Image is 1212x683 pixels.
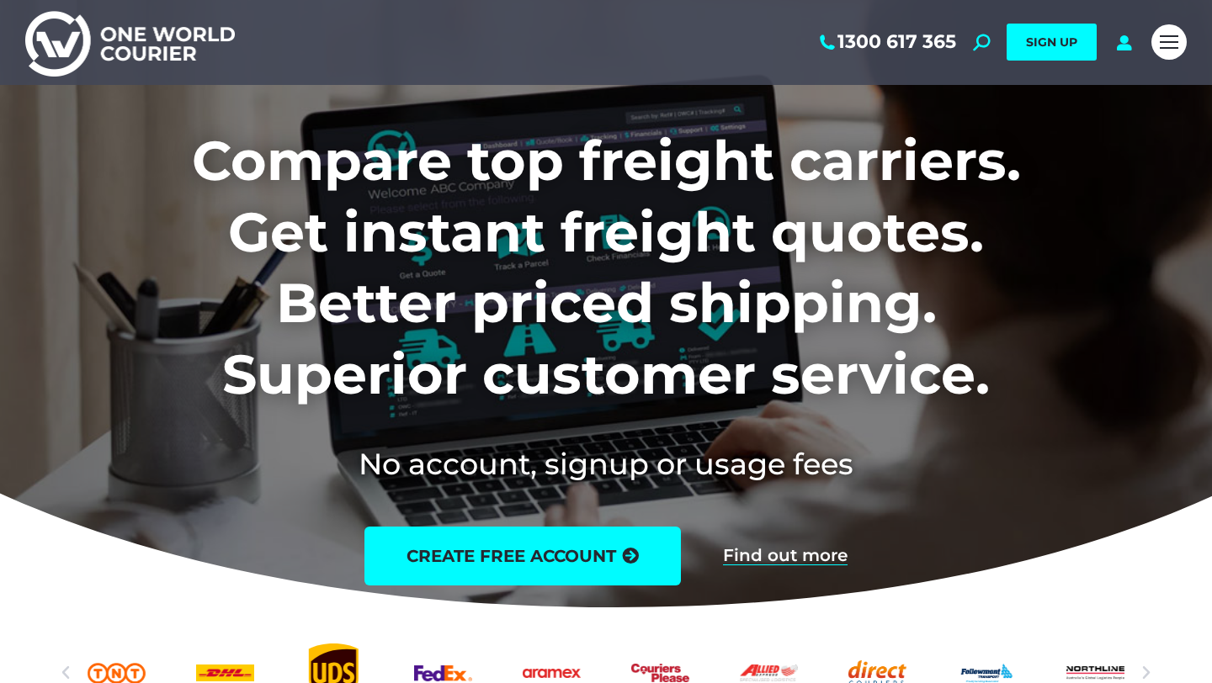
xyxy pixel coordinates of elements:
a: SIGN UP [1007,24,1097,61]
span: SIGN UP [1026,34,1077,50]
h2: No account, signup or usage fees [81,443,1132,484]
h1: Compare top freight carriers. Get instant freight quotes. Better priced shipping. Superior custom... [81,125,1132,410]
a: Mobile menu icon [1151,24,1187,60]
img: One World Courier [25,8,235,77]
a: create free account [364,527,681,585]
a: 1300 617 365 [816,31,956,53]
a: Find out more [723,547,848,565]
